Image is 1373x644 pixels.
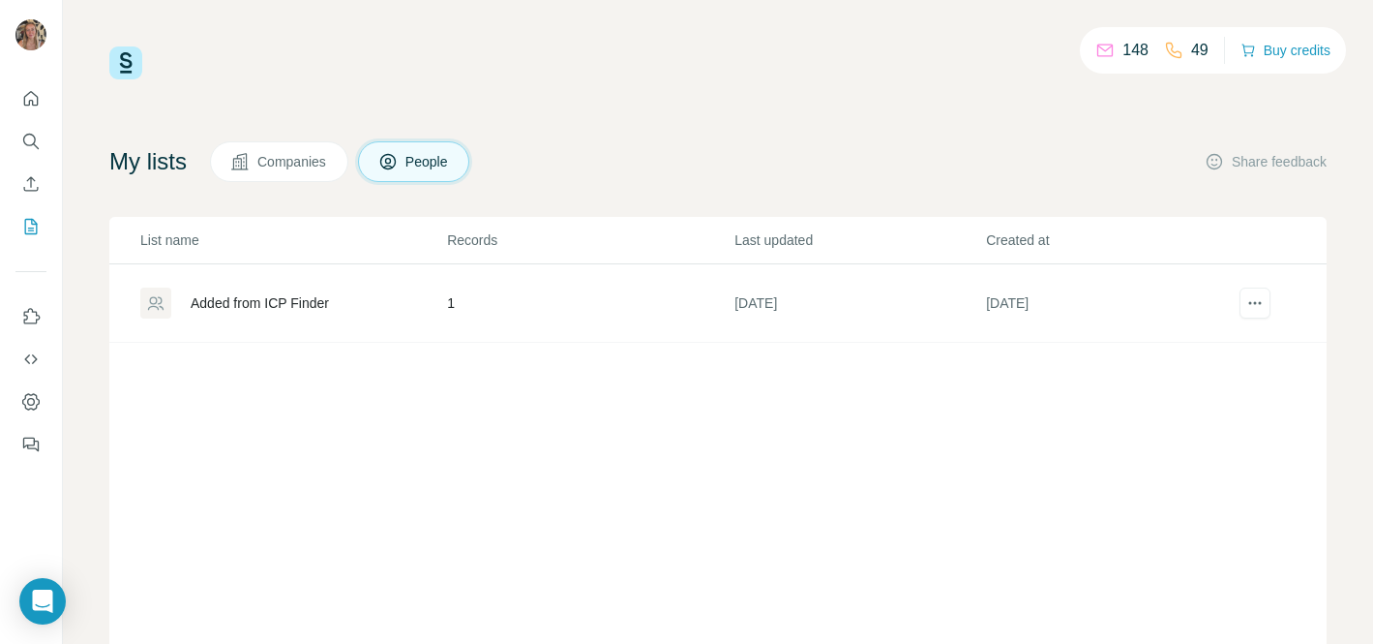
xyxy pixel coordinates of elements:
[985,264,1237,343] td: [DATE]
[15,124,46,159] button: Search
[15,384,46,419] button: Dashboard
[15,209,46,244] button: My lists
[446,264,733,343] td: 1
[1239,288,1270,319] button: actions
[986,230,1236,250] p: Created at
[405,152,450,171] span: People
[15,299,46,334] button: Use Surfe on LinkedIn
[734,230,984,250] p: Last updated
[15,167,46,201] button: Enrich CSV
[15,81,46,116] button: Quick start
[109,146,187,177] h4: My lists
[447,230,732,250] p: Records
[15,427,46,462] button: Feedback
[1205,152,1327,171] button: Share feedback
[15,342,46,377] button: Use Surfe API
[733,264,985,343] td: [DATE]
[1122,39,1149,62] p: 148
[140,230,445,250] p: List name
[1240,37,1330,64] button: Buy credits
[19,578,66,625] div: Open Intercom Messenger
[15,19,46,50] img: Avatar
[109,46,142,79] img: Surfe Logo
[1191,39,1209,62] p: 49
[191,293,329,313] div: Added from ICP Finder
[257,152,328,171] span: Companies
